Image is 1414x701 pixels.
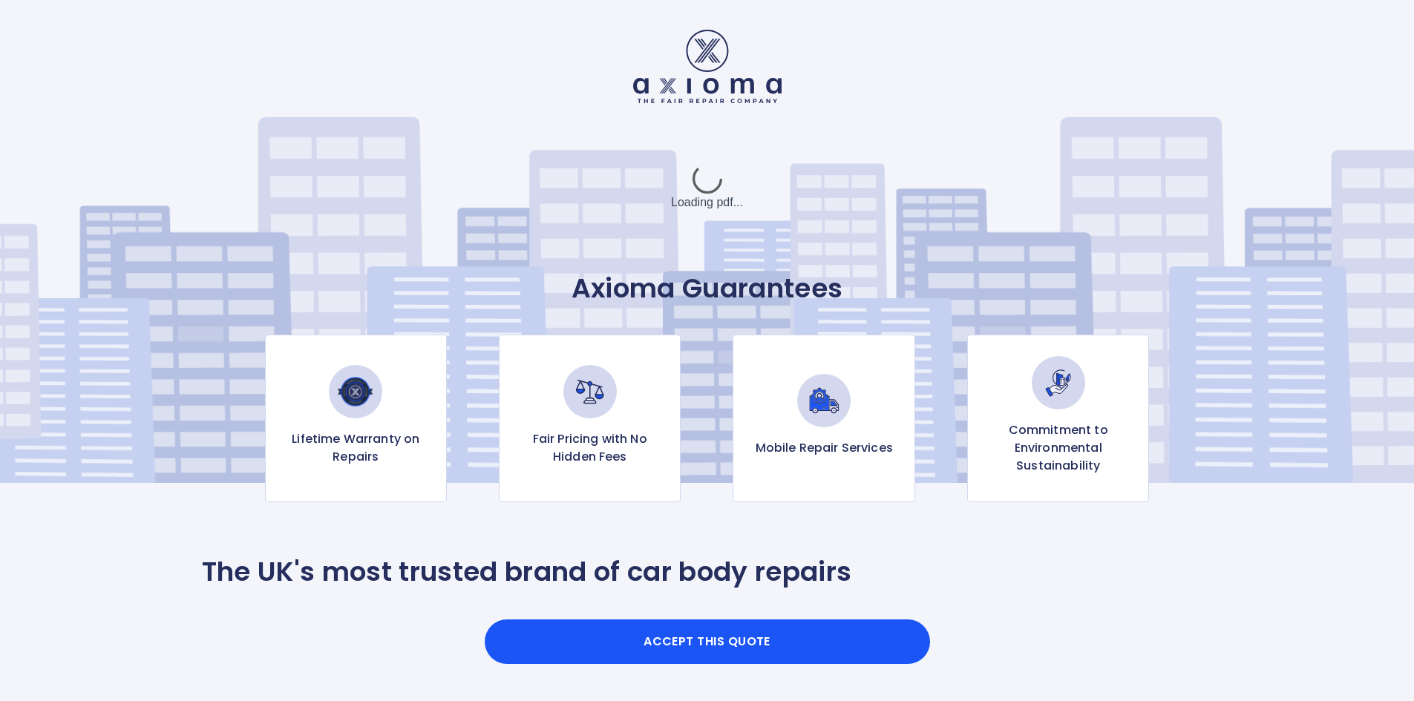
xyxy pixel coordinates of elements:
[756,439,893,457] p: Mobile Repair Services
[980,421,1136,475] p: Commitment to Environmental Sustainability
[1032,356,1085,409] img: Commitment to Environmental Sustainability
[202,556,852,588] p: The UK's most trusted brand of car body repairs
[485,619,930,664] button: Accept this Quote
[563,365,617,418] img: Fair Pricing with No Hidden Fees
[202,272,1213,305] p: Axioma Guarantees
[511,430,668,466] p: Fair Pricing with No Hidden Fees
[797,374,851,427] img: Mobile Repair Services
[633,30,782,103] img: Logo
[596,151,819,225] div: Loading pdf...
[278,430,434,466] p: Lifetime Warranty on Repairs
[329,365,382,418] img: Lifetime Warranty on Repairs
